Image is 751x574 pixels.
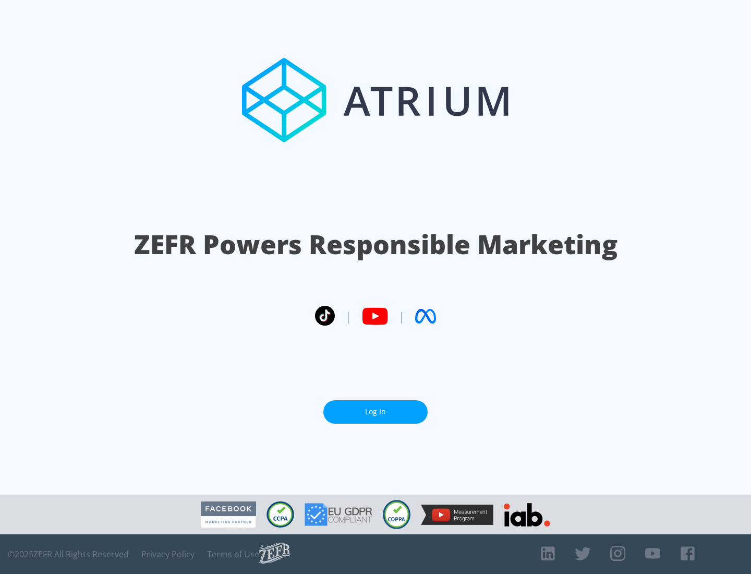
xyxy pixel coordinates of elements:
img: GDPR Compliant [305,503,372,526]
img: CCPA Compliant [267,501,294,528]
img: IAB [504,503,550,527]
img: Facebook Marketing Partner [201,501,256,528]
a: Log In [323,400,428,424]
span: © 2025 ZEFR All Rights Reserved [8,549,129,559]
a: Terms of Use [207,549,259,559]
img: COPPA Compliant [383,500,410,529]
span: | [345,308,352,324]
h1: ZEFR Powers Responsible Marketing [134,226,617,262]
img: YouTube Measurement Program [421,505,493,525]
span: | [398,308,405,324]
a: Privacy Policy [141,549,195,559]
